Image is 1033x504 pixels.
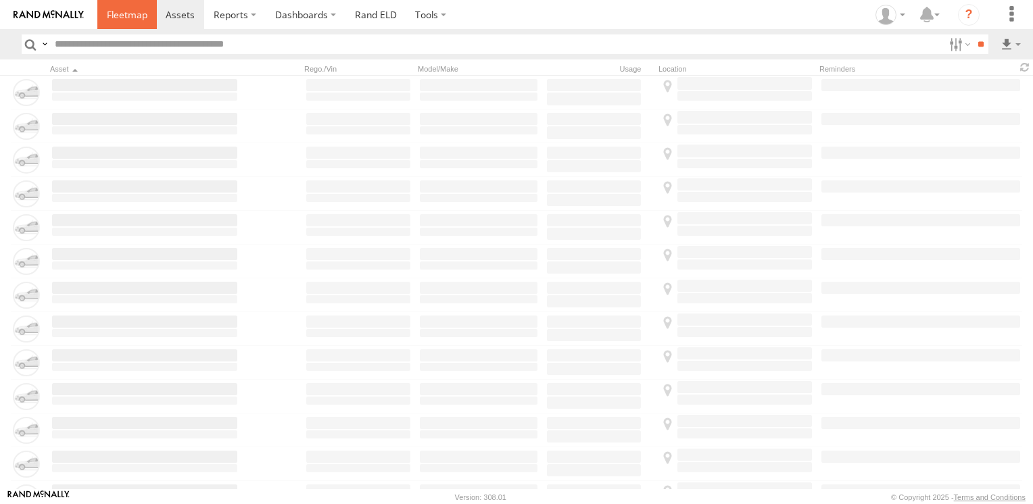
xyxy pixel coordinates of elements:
i: ? [958,4,980,26]
div: Version: 308.01 [455,493,506,501]
label: Export results as... [999,34,1022,54]
div: Model/Make [418,64,539,74]
div: Rego./Vin [304,64,412,74]
div: John Bibbs [871,5,910,25]
div: Usage [545,64,653,74]
div: Location [658,64,814,74]
label: Search Query [39,34,50,54]
div: Reminders [819,64,923,74]
a: Visit our Website [7,490,70,504]
span: Refresh [1017,61,1033,74]
img: rand-logo.svg [14,10,84,20]
label: Search Filter Options [944,34,973,54]
a: Terms and Conditions [954,493,1026,501]
div: Click to Sort [50,64,239,74]
div: © Copyright 2025 - [891,493,1026,501]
